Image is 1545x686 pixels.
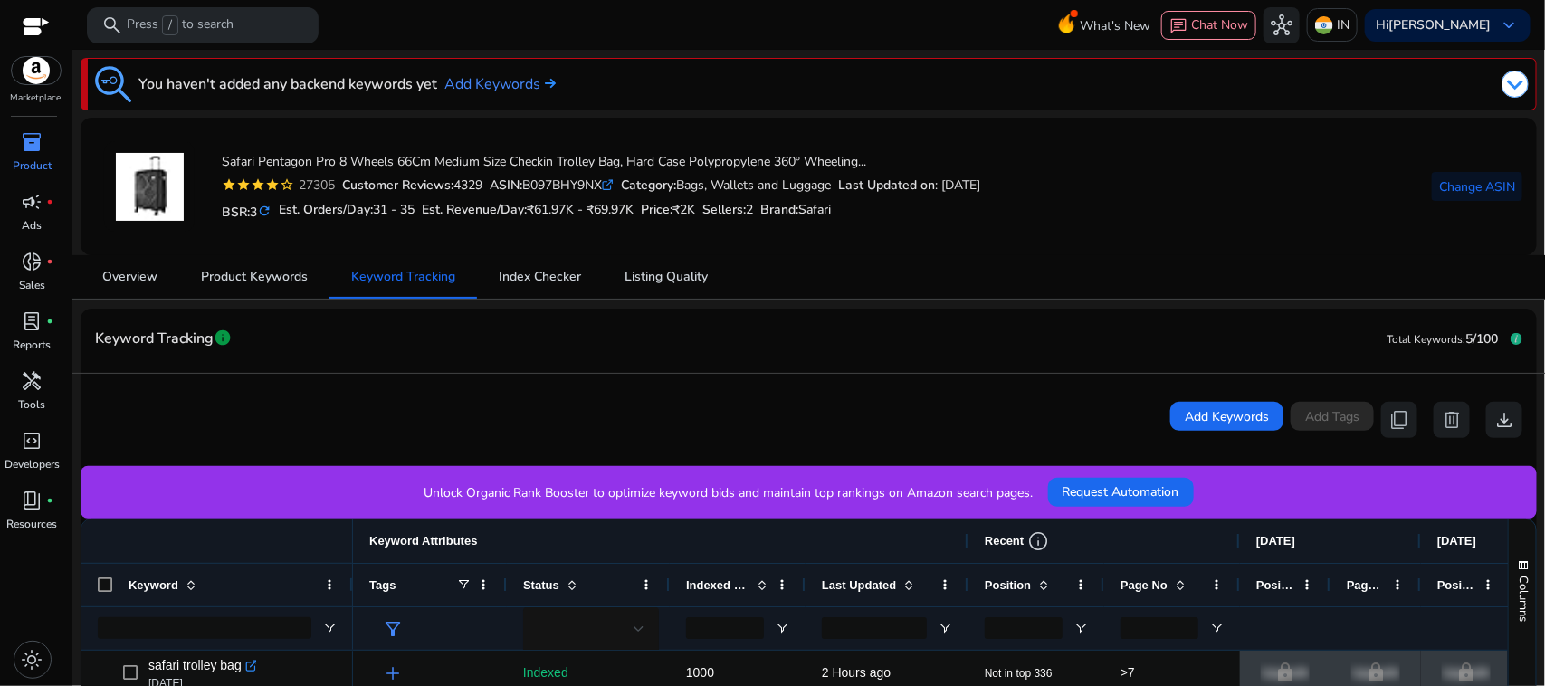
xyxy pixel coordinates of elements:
span: lab_profile [22,310,43,332]
span: Request Automation [1063,482,1179,501]
p: Marketplace [11,91,62,105]
p: Tools [19,396,46,413]
span: Brand [760,201,796,218]
span: donut_small [22,251,43,272]
img: dropdown-arrow.svg [1502,71,1529,98]
p: Sales [19,277,45,293]
span: Page No [1347,578,1385,592]
span: Product Keywords [201,271,308,283]
button: Open Filter Menu [1073,621,1088,635]
h5: Est. Orders/Day: [279,203,415,218]
span: filter_alt [382,618,404,640]
h3: You haven't added any backend keywords yet [138,73,437,95]
p: Ads [23,217,43,233]
span: Chat Now [1191,16,1248,33]
span: book_4 [22,490,43,511]
b: Category: [621,176,676,194]
span: Tags [369,578,396,592]
span: Last Updated [822,578,896,592]
span: inventory_2 [22,131,43,153]
button: Request Automation [1048,478,1194,507]
span: chat [1169,17,1187,35]
button: Open Filter Menu [775,621,789,635]
img: in.svg [1315,16,1333,34]
span: 5/100 [1465,330,1498,348]
span: add [382,662,404,684]
p: Product [13,157,52,174]
span: >7 [1121,665,1135,680]
span: Keyword Attributes [369,534,477,548]
input: Keyword Filter Input [98,617,311,639]
a: Add Keywords [444,73,556,95]
span: Indexed Products [686,578,749,592]
span: fiber_manual_record [47,497,54,504]
h4: Safari Pentagon Pro 8 Wheels 66Cm Medium Size Checkin Trolley Bag, Hard Case Polypropylene 360º W... [222,155,980,170]
span: info [214,329,232,347]
h5: Price: [641,203,695,218]
p: IN [1337,9,1349,41]
div: 27305 [294,176,335,195]
img: keyword-tracking.svg [95,66,131,102]
mat-icon: star [265,177,280,192]
div: B097BHY9NX [490,176,614,195]
img: arrow-right.svg [540,78,556,89]
h5: : [760,203,831,218]
span: code_blocks [22,430,43,452]
button: chatChat Now [1161,11,1256,40]
span: Change ASIN [1439,177,1515,196]
span: 2 [746,201,753,218]
span: Safari [798,201,831,218]
b: Last Updated on [838,176,935,194]
b: Customer Reviews: [342,176,453,194]
span: Keyword Tracking [351,271,455,283]
span: Listing Quality [625,271,708,283]
span: Columns [1515,576,1531,622]
span: fiber_manual_record [47,198,54,205]
button: Change ASIN [1432,172,1522,201]
b: ASIN: [490,176,522,194]
button: Open Filter Menu [938,621,952,635]
b: [PERSON_NAME] [1388,16,1491,33]
span: [DATE] [1437,534,1476,548]
div: : [DATE] [838,176,980,195]
span: Not in top 336 [985,667,1053,680]
p: Hi [1376,19,1491,32]
span: Index Checker [499,271,581,283]
span: ₹61.97K - ₹69.97K [527,201,634,218]
span: Total Keywords: [1387,332,1465,347]
span: Add Keywords [1185,407,1269,426]
span: Position [1256,578,1294,592]
span: 3 [250,204,257,221]
div: Recent [985,530,1049,552]
span: ₹2K [672,201,695,218]
span: fiber_manual_record [47,258,54,265]
h5: Est. Revenue/Day: [422,203,634,218]
mat-icon: star [251,177,265,192]
button: Open Filter Menu [1209,621,1224,635]
span: Status [523,578,559,592]
p: Press to search [127,15,234,35]
span: info [1027,530,1049,552]
mat-icon: star [222,177,236,192]
p: Resources [7,516,58,532]
button: hub [1264,7,1300,43]
span: Keyword Tracking [95,323,214,355]
span: Position [985,578,1031,592]
span: search [101,14,123,36]
input: Indexed Products Filter Input [686,617,764,639]
button: Add Keywords [1170,402,1283,431]
span: 31 - 35 [373,201,415,218]
span: 1000 [686,665,714,680]
button: Open Filter Menu [322,621,337,635]
p: Developers [5,456,60,472]
input: Page No Filter Input [1121,617,1198,639]
span: Indexed [523,665,568,680]
h5: BSR: [222,201,272,221]
p: Unlock Organic Rank Booster to optimize keyword bids and maintain top rankings on Amazon search p... [424,483,1034,502]
span: handyman [22,370,43,392]
mat-icon: refresh [257,203,272,220]
span: Overview [102,271,157,283]
span: download [1493,409,1515,431]
span: Position [1437,578,1475,592]
input: Position Filter Input [985,617,1063,639]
